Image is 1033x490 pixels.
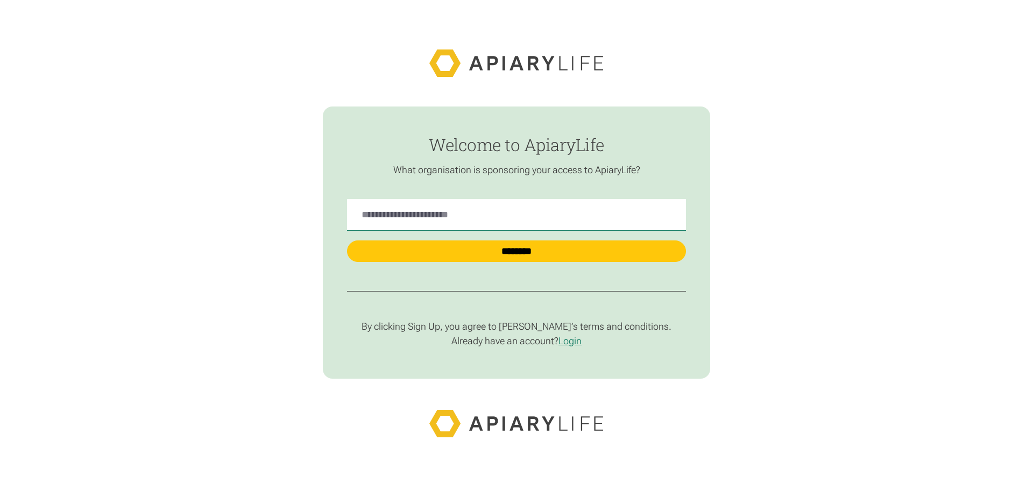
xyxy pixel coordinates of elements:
p: Already have an account? [347,335,686,347]
p: What organisation is sponsoring your access to ApiaryLife? [347,164,686,176]
form: find-employer [323,106,710,379]
a: Login [558,335,582,346]
h1: Welcome to ApiaryLife [347,136,686,154]
p: By clicking Sign Up, you agree to [PERSON_NAME]’s terms and conditions. [347,321,686,333]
